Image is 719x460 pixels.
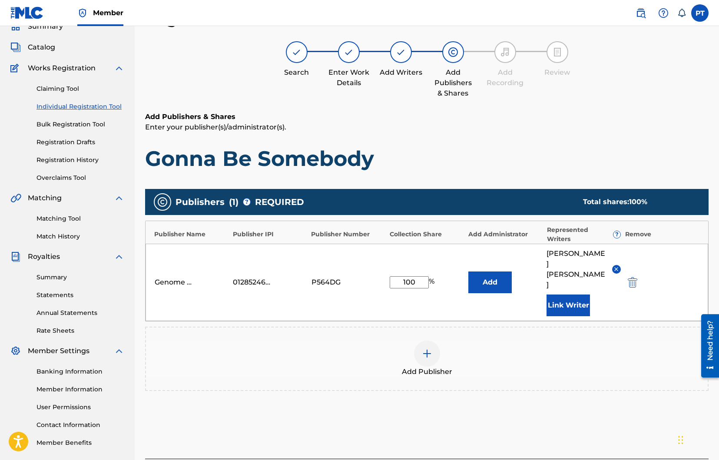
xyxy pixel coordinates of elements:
img: Top Rightsholder [77,8,88,18]
a: Individual Registration Tool [36,102,124,111]
span: ? [613,231,620,238]
a: Summary [36,273,124,282]
span: Member Settings [28,346,89,356]
div: Help [655,4,672,22]
img: step indicator icon for Search [292,47,302,57]
a: Annual Statements [36,308,124,318]
img: Works Registration [10,63,22,73]
div: Publisher IPI [233,230,307,239]
div: Add Writers [379,67,423,78]
span: Catalog [28,42,55,53]
button: Link Writer [547,295,590,316]
img: Summary [10,21,21,32]
div: Collection Share [390,230,464,239]
span: Member [93,8,123,18]
span: % [429,276,437,288]
iframe: Chat Widget [676,418,719,460]
img: step indicator icon for Review [552,47,563,57]
span: Matching [28,193,62,203]
img: Royalties [10,252,21,262]
a: Contact Information [36,420,124,430]
img: step indicator icon for Add Recording [500,47,510,57]
div: Add Recording [484,67,527,88]
span: ( 1 ) [229,195,239,208]
a: Statements [36,291,124,300]
img: step indicator icon for Enter Work Details [344,47,354,57]
a: CatalogCatalog [10,42,55,53]
span: [PERSON_NAME] [PERSON_NAME] [547,248,605,290]
a: Match History [36,232,124,241]
h1: Gonna Be Somebody [145,146,709,172]
iframe: Resource Center [695,310,719,382]
div: Remove [625,230,699,239]
a: Claiming Tool [36,84,124,93]
img: publishers [157,197,168,207]
a: Bulk Registration Tool [36,120,124,129]
div: Enter Work Details [327,67,371,88]
a: Registration History [36,156,124,165]
img: expand [114,193,124,203]
div: Search [275,67,318,78]
img: step indicator icon for Add Publishers & Shares [448,47,458,57]
div: Publisher Number [311,230,385,239]
div: Total shares: [583,197,691,207]
span: Publishers [176,195,225,208]
span: Works Registration [28,63,96,73]
p: Enter your publisher(s)/administrator(s). [145,122,709,132]
h6: Add Publishers & Shares [145,112,709,122]
a: Overclaims Tool [36,173,124,182]
span: Summary [28,21,63,32]
a: Member Information [36,385,124,394]
img: expand [114,252,124,262]
img: MLC Logo [10,7,44,19]
img: remove-from-list-button [613,266,620,272]
div: Publisher Name [154,230,229,239]
a: Banking Information [36,367,124,376]
img: help [658,8,669,18]
img: Member Settings [10,346,21,356]
a: Matching Tool [36,214,124,223]
div: Add Publishers & Shares [431,67,475,99]
span: 100 % [629,198,647,206]
div: User Menu [691,4,709,22]
a: User Permissions [36,403,124,412]
div: Review [536,67,579,78]
img: 12a2ab48e56ec057fbd8.svg [628,277,637,288]
img: search [636,8,646,18]
div: Add Administrator [468,230,543,239]
span: Royalties [28,252,60,262]
a: Rate Sheets [36,326,124,335]
div: Drag [678,427,683,453]
div: Notifications [677,9,686,17]
button: Add [468,271,512,293]
img: expand [114,346,124,356]
a: SummarySummary [10,21,63,32]
span: Add Publisher [402,367,452,377]
img: Catalog [10,42,21,53]
img: step indicator icon for Add Writers [396,47,406,57]
img: Matching [10,193,21,203]
div: Represented Writers [547,225,621,244]
a: Registration Drafts [36,138,124,147]
img: add [422,348,432,359]
img: expand [114,63,124,73]
span: ? [243,199,250,205]
span: REQUIRED [255,195,304,208]
a: Public Search [632,4,649,22]
a: Member Benefits [36,438,124,447]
